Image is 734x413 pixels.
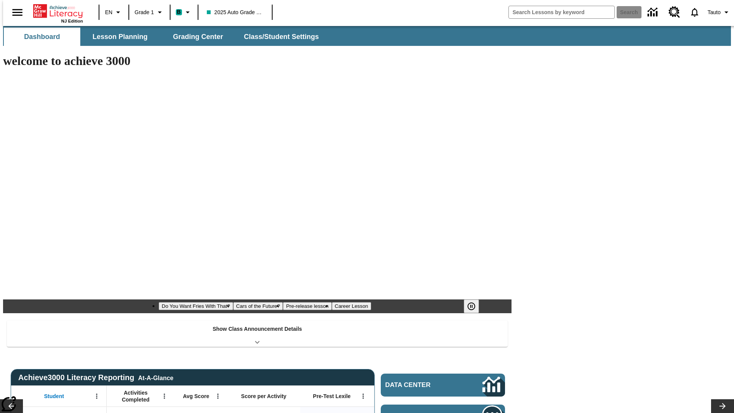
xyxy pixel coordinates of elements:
span: Student [44,393,64,400]
span: Grading Center [173,33,223,41]
span: Achieve3000 Literacy Reporting [18,373,174,382]
button: Open Menu [91,390,102,402]
button: Lesson Planning [82,28,158,46]
span: Activities Completed [110,389,161,403]
a: Data Center [381,374,505,397]
button: Open Menu [159,390,170,402]
span: EN [105,8,112,16]
button: Lesson carousel, Next [711,399,734,413]
button: Profile/Settings [705,5,734,19]
a: Data Center [643,2,664,23]
a: Notifications [685,2,705,22]
span: NJ Edition [61,19,83,23]
button: Slide 4 Career Lesson [332,302,371,310]
div: SubNavbar [3,26,731,46]
button: Grading Center [160,28,236,46]
span: 2025 Auto Grade 1 A [207,8,263,16]
span: Lesson Planning [93,33,148,41]
button: Boost Class color is teal. Change class color [173,5,195,19]
span: Dashboard [24,33,60,41]
span: Tauto [708,8,721,16]
div: Home [33,3,83,23]
div: Pause [464,299,487,313]
div: SubNavbar [3,28,326,46]
span: Class/Student Settings [244,33,319,41]
button: Class/Student Settings [238,28,325,46]
span: Grade 1 [135,8,154,16]
a: Resource Center, Will open in new tab [664,2,685,23]
button: Slide 1 Do You Want Fries With That? [159,302,233,310]
span: Score per Activity [241,393,287,400]
input: search field [509,6,614,18]
span: Avg Score [183,393,209,400]
p: Show Class Announcement Details [213,325,302,333]
button: Slide 2 Cars of the Future? [233,302,283,310]
div: Show Class Announcement Details [7,320,508,347]
span: B [177,7,181,17]
button: Open side menu [6,1,29,24]
button: Open Menu [357,390,369,402]
button: Slide 3 Pre-release lesson [283,302,331,310]
button: Open Menu [212,390,224,402]
button: Dashboard [4,28,80,46]
button: Language: EN, Select a language [102,5,126,19]
span: Data Center [385,381,457,389]
button: Pause [464,299,479,313]
h1: welcome to achieve 3000 [3,54,512,68]
a: Home [33,3,83,19]
span: Pre-Test Lexile [313,393,351,400]
div: At-A-Glance [138,373,173,382]
button: Grade: Grade 1, Select a grade [132,5,167,19]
